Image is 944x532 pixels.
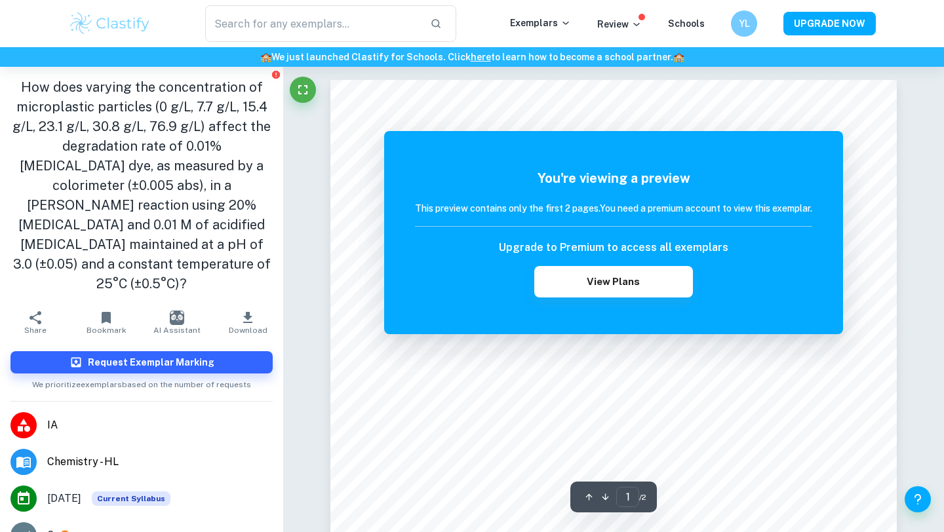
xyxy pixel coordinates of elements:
[92,491,170,506] span: Current Syllabus
[142,304,212,341] button: AI Assistant
[499,240,728,256] h6: Upgrade to Premium to access all exemplars
[260,52,271,62] span: 🏫
[32,373,251,390] span: We prioritize exemplars based on the number of requests
[534,266,693,297] button: View Plans
[290,77,316,103] button: Fullscreen
[673,52,684,62] span: 🏫
[205,5,420,42] input: Search for any exemplars...
[10,351,273,373] button: Request Exemplar Marking
[88,355,214,370] h6: Request Exemplar Marking
[47,454,273,470] span: Chemistry - HL
[212,304,283,341] button: Download
[10,77,273,294] h1: How does varying the concentration of microplastic particles (0 g/L, 7.7 g/L, 15.4 g/L, 23.1 g/L,...
[47,491,81,506] span: [DATE]
[415,201,812,216] h6: This preview contains only the first 2 pages. You need a premium account to view this exemplar.
[170,311,184,325] img: AI Assistant
[47,417,273,433] span: IA
[71,304,142,341] button: Bookmark
[415,168,812,188] h5: You're viewing a preview
[87,326,127,335] span: Bookmark
[271,69,281,79] button: Report issue
[3,50,941,64] h6: We just launched Clastify for Schools. Click to learn how to become a school partner.
[783,12,876,35] button: UPGRADE NOW
[153,326,201,335] span: AI Assistant
[737,16,752,31] h6: YL
[639,491,646,503] span: / 2
[92,491,170,506] div: This exemplar is based on the current syllabus. Feel free to refer to it for inspiration/ideas wh...
[24,326,47,335] span: Share
[68,10,151,37] img: Clastify logo
[471,52,491,62] a: here
[597,17,642,31] p: Review
[731,10,757,37] button: YL
[905,486,931,512] button: Help and Feedback
[229,326,267,335] span: Download
[510,16,571,30] p: Exemplars
[668,18,705,29] a: Schools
